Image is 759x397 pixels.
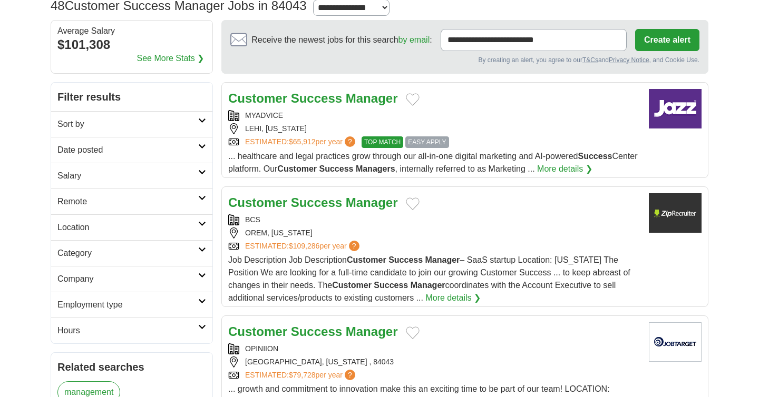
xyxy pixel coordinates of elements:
a: Customer Success Manager [228,195,397,210]
div: [GEOGRAPHIC_DATA], [US_STATE] , 84043 [228,356,640,368]
strong: Manager [425,255,460,264]
h2: Location [57,221,198,234]
strong: Customer [347,255,386,264]
a: Hours [51,317,212,343]
strong: Customer [277,164,317,173]
strong: Success [319,164,354,173]
span: ? [345,136,355,147]
button: Create alert [635,29,699,51]
div: BCS [228,214,640,225]
strong: Manager [346,91,398,105]
a: Customer Success Manager [228,91,397,105]
strong: Manager [346,324,398,339]
div: By creating an alert, you agree to our and , and Cookie Use. [230,55,699,65]
span: Receive the newest jobs for this search : [251,34,432,46]
strong: Success [291,324,342,339]
div: MYADVICE [228,110,640,121]
h2: Date posted [57,144,198,156]
div: LEHI, [US_STATE] [228,123,640,134]
button: Add to favorite jobs [406,326,420,339]
strong: Success [388,255,423,264]
span: ? [345,370,355,380]
strong: Customer [332,281,372,290]
strong: Customer [228,91,287,105]
span: ... healthcare and legal practices grow through our all-in-one digital marketing and AI-powered C... [228,152,637,173]
strong: Managers [356,164,395,173]
a: by email [398,35,430,44]
a: Privacy Notice [609,56,649,64]
h2: Salary [57,170,198,182]
a: Category [51,240,212,266]
strong: Customer [228,195,287,210]
h2: Related searches [57,359,206,375]
h2: Employment type [57,299,198,311]
a: Remote [51,188,212,214]
h2: Sort by [57,118,198,131]
strong: Manager [411,281,445,290]
a: Customer Success Manager [228,324,397,339]
button: Add to favorite jobs [406,93,420,106]
img: Company logo [649,89,702,128]
span: $79,728 [289,371,316,379]
a: See More Stats ❯ [137,52,205,65]
h2: Category [57,247,198,260]
div: OREM, [US_STATE] [228,227,640,239]
div: $101,308 [57,35,206,54]
a: Company [51,266,212,292]
a: Employment type [51,292,212,317]
span: ? [349,241,359,251]
a: ESTIMATED:$65,912per year? [245,136,357,148]
h2: Company [57,273,198,285]
strong: Customer [228,324,287,339]
button: Add to favorite jobs [406,197,420,210]
a: Location [51,214,212,240]
strong: Success [291,91,342,105]
a: More details ❯ [425,292,481,304]
span: $109,286 [289,242,319,250]
strong: Success [374,281,408,290]
h2: Filter results [51,83,212,111]
a: Date posted [51,137,212,163]
span: $65,912 [289,137,316,146]
a: T&Cs [582,56,598,64]
span: EASY APPLY [405,136,449,148]
a: Salary [51,163,212,188]
strong: Manager [346,195,398,210]
a: ESTIMATED:$109,286per year? [245,241,362,252]
a: Sort by [51,111,212,137]
img: Company logo [649,193,702,233]
h2: Hours [57,324,198,337]
h2: Remote [57,195,198,208]
a: ESTIMATED:$79,728per year? [245,370,357,381]
div: OPINIION [228,343,640,354]
strong: Success [578,152,612,161]
span: Job Description Job Description – SaaS startup Location: [US_STATE] The Position We are looking f... [228,255,630,302]
span: TOP MATCH [362,136,403,148]
div: Average Salary [57,27,206,35]
strong: Success [291,195,342,210]
a: More details ❯ [537,163,592,175]
img: Company logo [649,322,702,362]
